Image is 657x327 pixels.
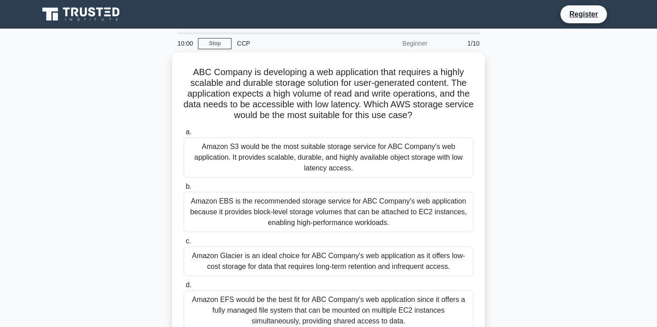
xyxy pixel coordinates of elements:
div: Amazon EBS is the recommended storage service for ABC Company's web application because it provid... [184,192,473,232]
span: d. [185,281,191,289]
span: a. [185,128,191,136]
a: Register [564,8,603,20]
div: Amazon Glacier is an ideal choice for ABC Company's web application as it offers low-cost storage... [184,246,473,276]
span: b. [185,183,191,190]
a: Stop [198,38,232,49]
h5: ABC Company is developing a web application that requires a highly scalable and durable storage s... [183,67,474,121]
span: c. [185,237,191,245]
div: 10:00 [172,34,198,52]
div: CCP [232,34,354,52]
div: 1/10 [433,34,485,52]
div: Amazon S3 would be the most suitable storage service for ABC Company's web application. It provid... [184,137,473,178]
div: Beginner [354,34,433,52]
